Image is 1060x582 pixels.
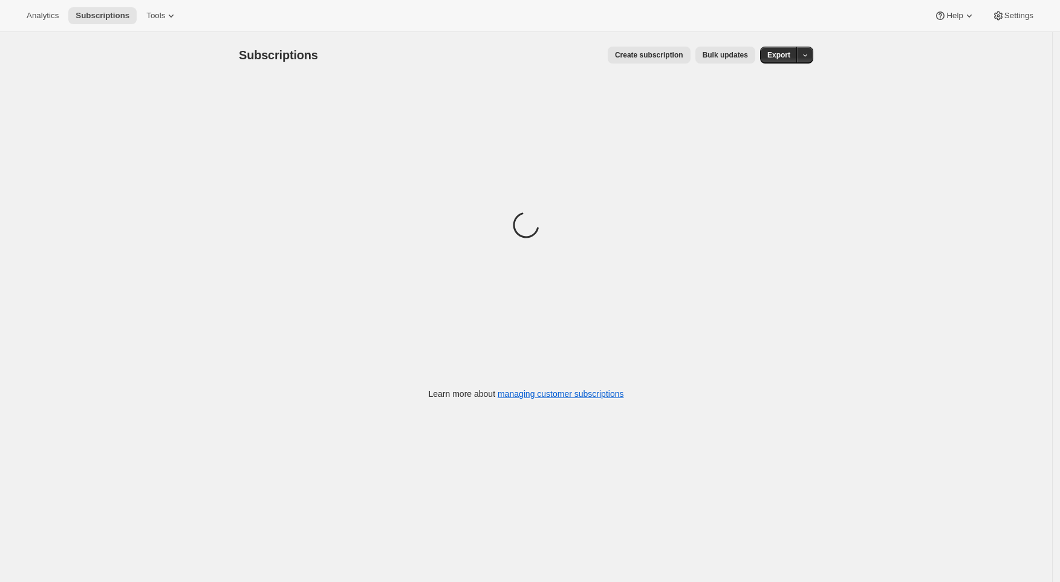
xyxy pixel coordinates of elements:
[985,7,1041,24] button: Settings
[927,7,982,24] button: Help
[498,389,624,399] a: managing customer subscriptions
[703,50,748,60] span: Bulk updates
[946,11,963,21] span: Help
[695,47,755,64] button: Bulk updates
[608,47,691,64] button: Create subscription
[139,7,184,24] button: Tools
[1004,11,1033,21] span: Settings
[239,48,318,62] span: Subscriptions
[760,47,798,64] button: Export
[76,11,129,21] span: Subscriptions
[19,7,66,24] button: Analytics
[146,11,165,21] span: Tools
[429,388,624,400] p: Learn more about
[767,50,790,60] span: Export
[27,11,59,21] span: Analytics
[615,50,683,60] span: Create subscription
[68,7,137,24] button: Subscriptions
